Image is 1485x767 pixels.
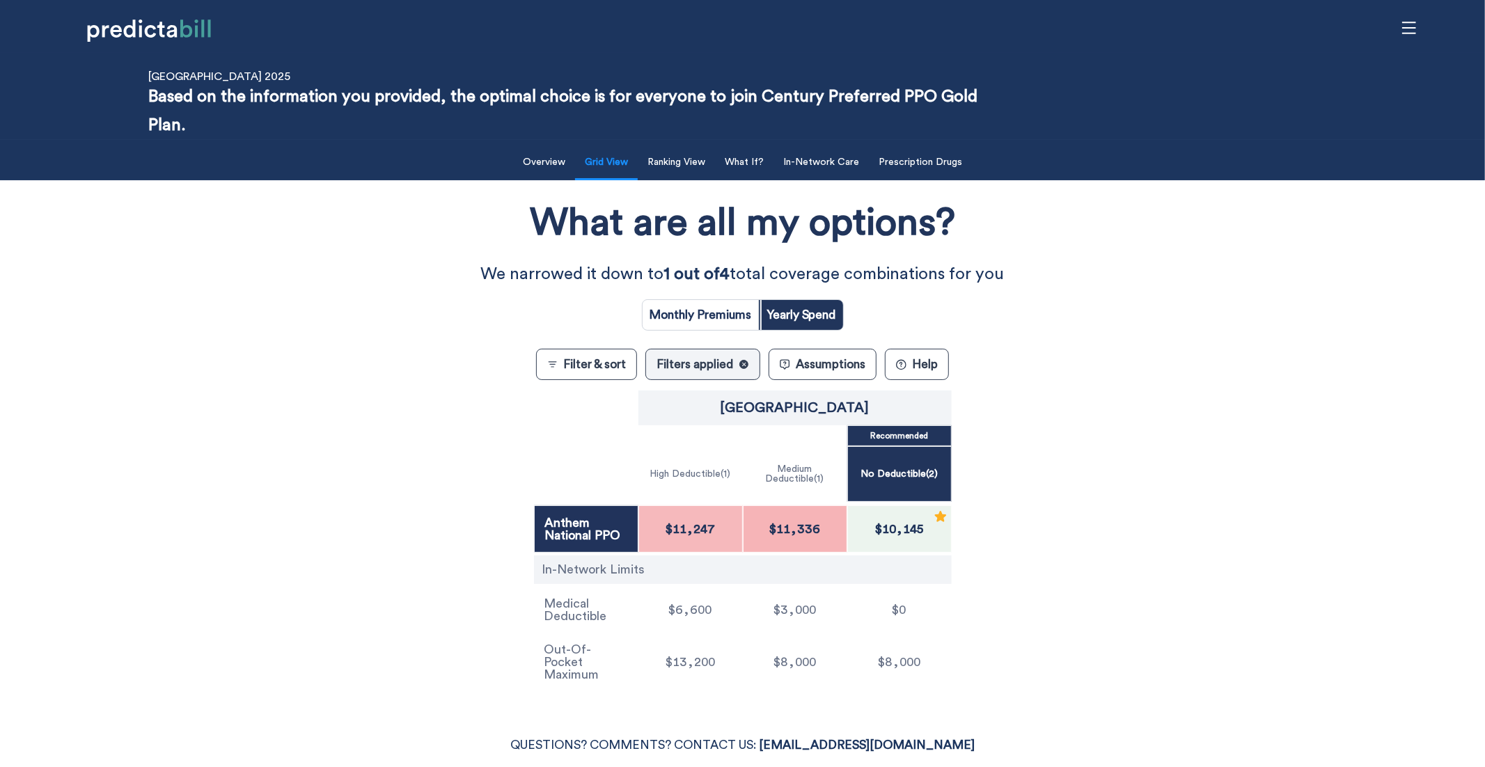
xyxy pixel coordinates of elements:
p: Medium Deductible ( 1 ) [749,464,841,484]
p: QUESTIONS? COMMENTS? CONTACT US: [33,735,1452,756]
button: Prescription Drugs [870,148,971,177]
button: What If? [716,148,772,177]
p: Quinnipiac University [721,401,870,415]
span: $8,000 [769,656,820,668]
button: Ranking View [639,148,714,177]
button: Assumptions [769,349,877,380]
text: ✕ [741,362,746,367]
strong: 1 out of 4 [664,266,730,283]
p: [GEOGRAPHIC_DATA] 2025 [148,70,290,83]
button: Filter & sort [536,349,637,380]
p: High Deductible ( 1 ) [650,469,731,479]
text: ? [899,361,903,368]
span: menu [1396,15,1422,41]
span: $0 [888,603,911,616]
div: Recommended [934,509,948,529]
span: $11,247 [661,523,719,535]
p: Recommended [870,432,928,440]
button: Overview [514,148,574,177]
span: $13,200 [661,656,719,668]
h1: What are all my options? [530,196,955,250]
p: Based on the information you provided, the optimal choice is for everyone to join Century Preferr... [148,83,980,140]
span: $3,000 [769,603,820,616]
span: $6,600 [665,603,716,616]
button: In-Network Care [775,148,867,177]
p: No Deductible ( 2 ) [861,469,938,479]
span: $10,145 [871,523,927,535]
div: In-Network Limits [534,555,952,584]
p: We narrowed it down to total coverage combinations for you [371,260,1114,289]
p: Anthem National PPO [545,516,627,541]
button: ?Help [885,349,949,380]
a: [EMAIL_ADDRESS][DOMAIN_NAME] [759,739,975,751]
span: $11,336 [765,523,824,535]
p: Medical Deductible [544,597,628,622]
span: Filters applied [657,353,733,376]
p: Out-Of-Pocket Maximum [544,643,628,681]
span: $8,000 [874,656,925,668]
button: Filters applied✕ [645,349,760,380]
button: Grid View [576,148,636,177]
